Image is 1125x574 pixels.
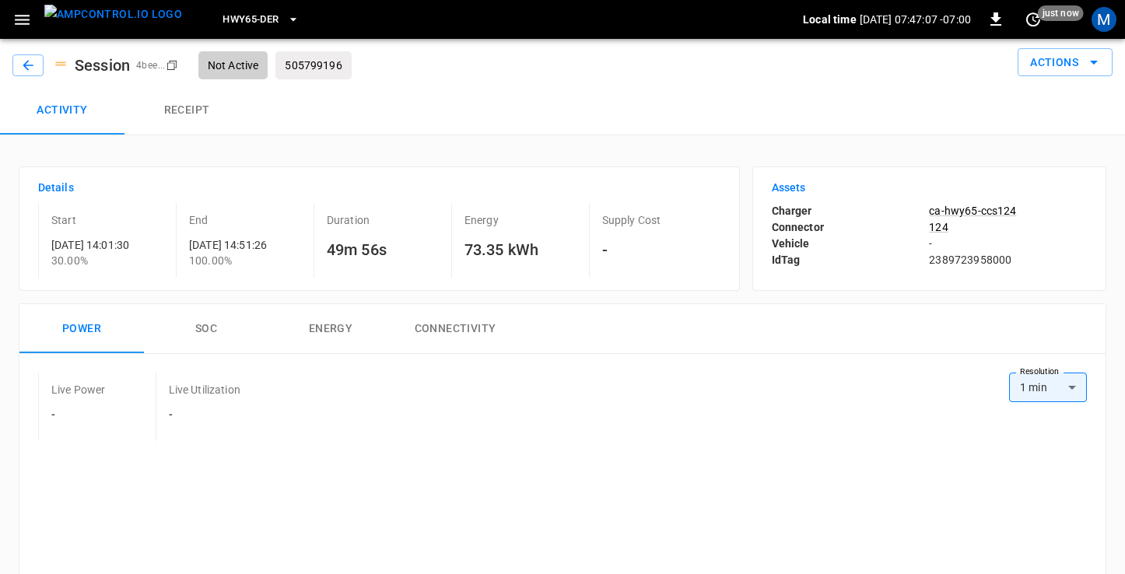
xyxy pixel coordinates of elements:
[1038,5,1084,21] span: just now
[929,252,1087,268] p: 2389723958000
[602,237,720,262] h6: -
[1092,7,1116,32] div: profile-icon
[44,5,182,24] img: ampcontrol.io logo
[198,51,268,79] div: Not Active
[68,53,136,78] h6: Session
[223,11,279,29] span: HWY65-DER
[169,407,240,424] h6: -
[51,212,170,228] p: Start
[772,203,930,219] p: Charger
[136,60,166,71] span: 4bee ...
[189,253,307,268] p: 100.00%
[38,180,720,197] h6: Details
[19,304,144,354] button: Power
[165,57,180,74] div: copy
[602,212,720,228] p: Supply Cost
[268,304,393,354] button: Energy
[189,212,307,228] p: End
[860,12,971,27] p: [DATE] 07:47:07 -07:00
[464,237,583,262] h6: 73.35 kWh
[772,180,1087,197] h6: Assets
[393,304,517,354] button: Connectivity
[327,237,445,262] h6: 49m 56s
[327,212,445,228] p: Duration
[772,252,930,268] p: IdTag
[51,407,106,424] h6: -
[51,382,106,397] p: Live Power
[216,5,305,35] button: HWY65-DER
[1021,7,1046,32] button: set refresh interval
[189,237,307,253] p: [DATE] 14:51:26
[929,203,1087,219] a: ca-hwy65-ccs124
[285,58,342,73] p: 505799196
[803,12,857,27] p: Local time
[144,304,268,354] button: SOC
[464,212,583,228] p: Energy
[1009,373,1087,402] div: 1 min
[1020,366,1059,378] label: Resolution
[51,237,170,253] p: [DATE] 14:01:30
[929,236,1087,251] p: -
[929,219,1087,235] a: 124
[1018,48,1113,77] button: Actions
[51,253,170,268] p: 30.00 %
[772,219,930,236] p: Connector
[169,382,240,397] p: Live Utilization
[124,86,249,135] button: Receipt
[772,236,930,252] p: Vehicle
